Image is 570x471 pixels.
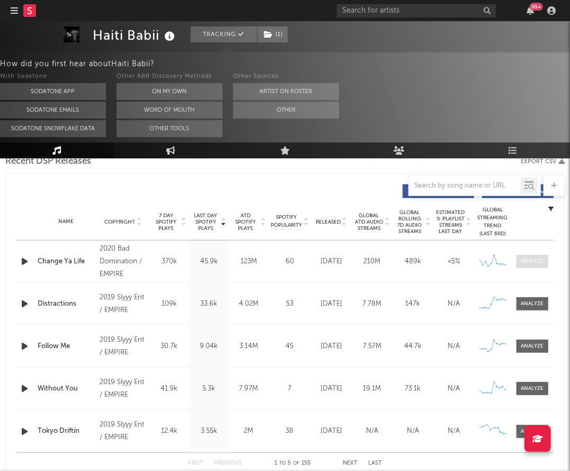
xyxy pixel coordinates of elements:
div: <5% [436,256,471,267]
div: 9.04k [192,341,226,352]
div: Other Sources [233,70,339,83]
div: N/A [354,426,390,437]
a: Follow Me [38,341,94,352]
div: [DATE] [314,256,349,267]
div: 109k [152,299,186,309]
span: Copyright [104,219,135,225]
button: Previous [214,460,242,466]
div: 2019 Slyyy Ent / EMPIRE [100,291,147,317]
div: 210M [354,256,390,267]
div: 7.97M [231,384,266,394]
span: of [293,461,299,466]
div: 489k [395,256,431,267]
div: 45.9k [192,256,226,267]
div: 3.14M [231,341,266,352]
span: ( 1 ) [257,26,288,42]
div: [DATE] [314,299,349,309]
div: N/A [436,384,471,394]
button: Last [368,460,382,466]
button: Artist on Roster [233,83,339,100]
button: First [188,460,203,466]
div: 19.1M [354,384,390,394]
div: Other A&R Discovery Methods [117,70,222,83]
div: [DATE] [314,341,349,352]
button: Word Of Mouth [117,102,222,119]
span: Global ATD Audio Streams [354,212,384,232]
div: 99 + [530,3,543,11]
div: 7.57M [354,341,390,352]
a: Distractions [38,299,94,309]
div: 45 [271,341,308,352]
button: On My Own [117,83,222,100]
div: Haiti Babii [93,26,177,44]
div: [DATE] [314,426,349,437]
div: 53 [271,299,308,309]
div: 30.7k [152,341,186,352]
div: 370k [152,256,186,267]
span: Global Rolling 7D Audio Streams [395,209,424,235]
div: 41.9k [152,384,186,394]
button: Other [233,102,339,119]
div: 60 [271,256,308,267]
span: Estimated % Playlist Streams Last Day [436,209,465,235]
button: Tracking [191,26,257,42]
div: 4.02M [231,299,266,309]
span: to [279,461,286,466]
a: Tokyo Driftin [38,426,94,437]
div: 1 5 155 [263,457,322,470]
span: ATD Spotify Plays [231,212,260,232]
a: Without You [38,384,94,394]
span: Spotify Popularity [271,214,302,229]
div: 147k [395,299,431,309]
a: Change Ya Life [38,256,94,267]
button: 99+ [527,6,534,15]
div: 33.6k [192,299,226,309]
span: Recent DSP Releases [5,155,91,168]
button: (1) [257,26,288,42]
div: N/A [395,426,431,437]
div: 2M [231,426,266,437]
div: N/A [436,299,471,309]
div: 2019 Slyyy Ent / EMPIRE [100,334,147,359]
div: 12.4k [152,426,186,437]
div: 38 [271,426,308,437]
div: 7 [271,384,308,394]
button: Other Tools [117,120,222,137]
div: 5.3k [192,384,226,394]
div: 2019 Slyyy Ent / EMPIRE [100,419,147,444]
button: Next [343,460,358,466]
div: N/A [436,341,471,352]
div: Name [38,218,94,226]
div: 44.7k [395,341,431,352]
div: 73.1k [395,384,431,394]
span: Released [316,219,341,225]
input: Search by song name or URL [409,182,521,190]
div: 123M [231,256,266,267]
div: 7.78M [354,299,390,309]
div: [DATE] [314,384,349,394]
span: Last Day Spotify Plays [192,212,220,232]
div: 2020 Bad Domination / EMPIRE [100,243,147,281]
button: Export CSV [521,158,565,165]
input: Search for artists [337,4,496,17]
div: 3.55k [192,426,226,437]
div: Global Streaming Trend (Last 60D) [477,206,509,238]
span: 7 Day Spotify Plays [152,212,180,232]
div: N/A [436,426,471,437]
div: 2019 Slyyy Ent / EMPIRE [100,376,147,402]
